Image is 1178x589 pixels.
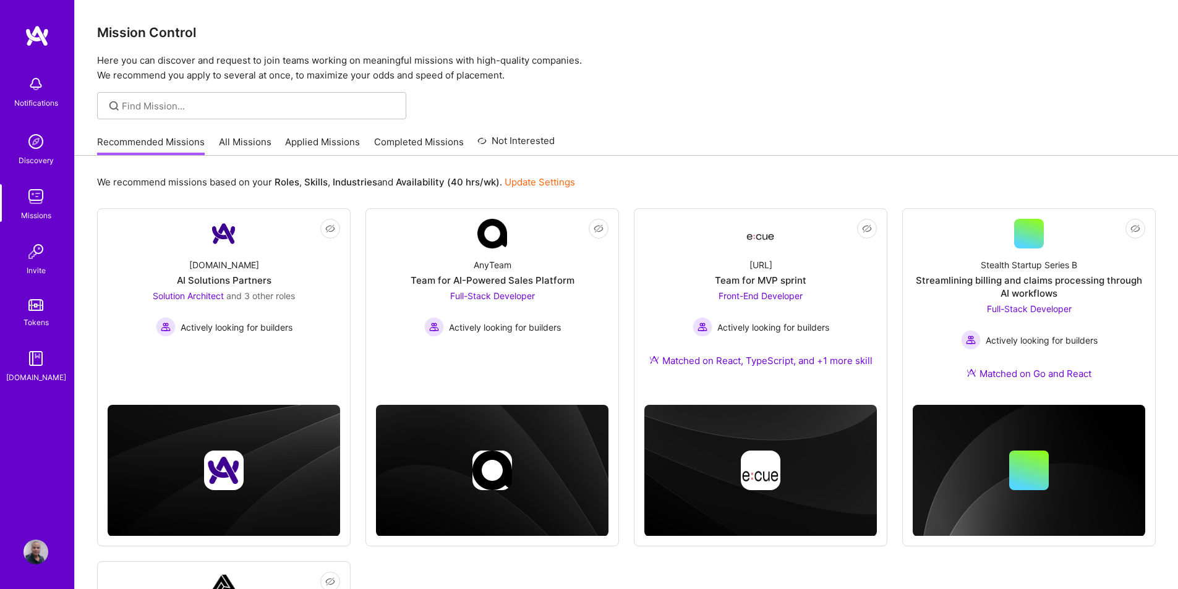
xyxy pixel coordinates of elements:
[23,540,48,564] img: User Avatar
[27,264,46,277] div: Invite
[6,371,66,384] div: [DOMAIN_NAME]
[913,405,1145,536] img: cover
[285,135,360,156] a: Applied Missions
[967,368,976,378] img: Ateam Purple Icon
[961,330,981,350] img: Actively looking for builders
[374,135,464,156] a: Completed Missions
[862,224,872,234] i: icon EyeClosed
[226,290,295,301] span: and 3 other roles
[23,316,49,329] div: Tokens
[693,317,712,337] img: Actively looking for builders
[23,239,48,264] img: Invite
[913,219,1145,395] a: Stealth Startup Series BStreamlining billing and claims processing through AI workflowsFull-Stack...
[450,290,535,301] span: Full-Stack Developer
[156,317,176,337] img: Actively looking for builders
[304,176,328,188] b: Skills
[449,321,561,334] span: Actively looking for builders
[177,274,271,287] div: AI Solutions Partners
[987,303,1072,314] span: Full-Stack Developer
[644,219,877,382] a: Company Logo[URL]Team for MVP sprintFront-End Developer Actively looking for buildersActively loo...
[97,53,1156,83] p: Here you can discover and request to join teams working on meaningful missions with high-quality ...
[21,209,51,222] div: Missions
[376,405,608,536] img: cover
[23,184,48,209] img: teamwork
[107,99,121,113] i: icon SearchGrey
[209,219,239,248] img: Company Logo
[967,367,1091,380] div: Matched on Go and React
[715,274,806,287] div: Team for MVP sprint
[474,258,511,271] div: AnyTeam
[97,135,205,156] a: Recommended Missions
[981,258,1077,271] div: Stealth Startup Series B
[189,258,259,271] div: [DOMAIN_NAME]
[108,405,340,536] img: cover
[649,355,659,365] img: Ateam Purple Icon
[23,129,48,154] img: discovery
[14,96,58,109] div: Notifications
[25,25,49,47] img: logo
[19,154,54,167] div: Discovery
[108,219,340,372] a: Company Logo[DOMAIN_NAME]AI Solutions PartnersSolution Architect and 3 other rolesActively lookin...
[28,299,43,311] img: tokens
[741,451,780,490] img: Company logo
[325,577,335,587] i: icon EyeClosed
[396,176,500,188] b: Availability (40 hrs/wk)
[204,451,244,490] img: Company logo
[122,100,397,112] input: Find Mission...
[717,321,829,334] span: Actively looking for builders
[986,334,1098,347] span: Actively looking for builders
[746,222,775,245] img: Company Logo
[913,274,1145,300] div: Streamlining billing and claims processing through AI workflows
[153,290,224,301] span: Solution Architect
[472,451,512,490] img: Company logo
[97,176,575,189] p: We recommend missions based on your , , and .
[505,176,575,188] a: Update Settings
[719,290,803,301] span: Front-End Developer
[333,176,377,188] b: Industries
[219,135,271,156] a: All Missions
[644,405,877,536] img: cover
[749,258,772,271] div: [URL]
[1130,224,1140,234] i: icon EyeClosed
[20,540,51,564] a: User Avatar
[649,354,873,367] div: Matched on React, TypeScript, and +1 more skill
[376,219,608,372] a: Company LogoAnyTeamTeam for AI-Powered Sales PlatformFull-Stack Developer Actively looking for bu...
[477,219,507,248] img: Company Logo
[594,224,604,234] i: icon EyeClosed
[23,72,48,96] img: bell
[275,176,299,188] b: Roles
[411,274,574,287] div: Team for AI-Powered Sales Platform
[23,346,48,371] img: guide book
[424,317,444,337] img: Actively looking for builders
[181,321,292,334] span: Actively looking for builders
[325,224,335,234] i: icon EyeClosed
[97,25,1156,40] h3: Mission Control
[477,133,555,156] a: Not Interested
